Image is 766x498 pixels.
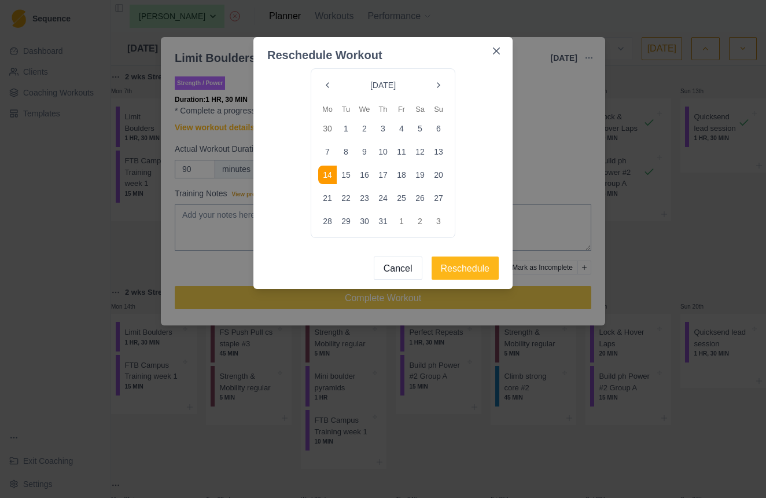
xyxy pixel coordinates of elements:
button: Sunday, July 20th, 2025 [429,166,448,184]
button: Thursday, July 17th, 2025 [374,166,392,184]
button: Go to the Previous Month [318,76,337,94]
button: Monday, July 7th, 2025 [318,142,337,161]
button: Sunday, July 27th, 2025 [429,189,448,207]
button: Go to the Next Month [429,76,448,94]
button: Wednesday, July 30th, 2025 [355,212,374,230]
button: Close [487,42,506,60]
button: Tuesday, July 15th, 2025 [337,166,355,184]
button: Reschedule [432,257,499,280]
button: Friday, July 25th, 2025 [392,189,411,207]
button: Thursday, July 24th, 2025 [374,189,392,207]
button: Monday, July 21st, 2025 [318,189,337,207]
button: Tuesday, July 8th, 2025 [337,142,355,161]
button: Friday, July 11th, 2025 [392,142,411,161]
button: Thursday, July 3rd, 2025 [374,119,392,138]
button: Tuesday, July 1st, 2025 [337,119,355,138]
button: Sunday, July 6th, 2025 [429,119,448,138]
button: Monday, July 14th, 2025, selected [318,166,337,184]
button: Saturday, July 12th, 2025 [411,142,429,161]
button: Monday, July 28th, 2025 [318,212,337,230]
button: Wednesday, July 23rd, 2025 [355,189,374,207]
button: Wednesday, July 9th, 2025 [355,142,374,161]
header: Reschedule Workout [253,37,513,64]
button: Sunday, August 3rd, 2025 [429,212,448,230]
th: Thursday [374,104,392,115]
button: Saturday, July 19th, 2025 [411,166,429,184]
th: Friday [392,104,411,115]
th: Sunday [429,104,448,115]
button: Tuesday, July 29th, 2025 [337,212,355,230]
th: Tuesday [337,104,355,115]
button: Friday, August 1st, 2025 [392,212,411,230]
button: Thursday, July 31st, 2025 [374,212,392,230]
button: Friday, July 18th, 2025 [392,166,411,184]
button: Thursday, July 10th, 2025 [374,142,392,161]
table: July 2025 [318,104,448,230]
button: Monday, June 30th, 2025 [318,119,337,138]
button: Saturday, July 5th, 2025 [411,119,429,138]
button: Sunday, July 13th, 2025 [429,142,448,161]
th: Wednesday [355,104,374,115]
button: Saturday, August 2nd, 2025 [411,212,429,230]
th: Monday [318,104,337,115]
button: Saturday, July 26th, 2025 [411,189,429,207]
button: Wednesday, July 16th, 2025 [355,166,374,184]
button: Friday, July 4th, 2025 [392,119,411,138]
th: Saturday [411,104,429,115]
button: Wednesday, July 2nd, 2025 [355,119,374,138]
button: Cancel [374,257,422,280]
button: Tuesday, July 22nd, 2025 [337,189,355,207]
